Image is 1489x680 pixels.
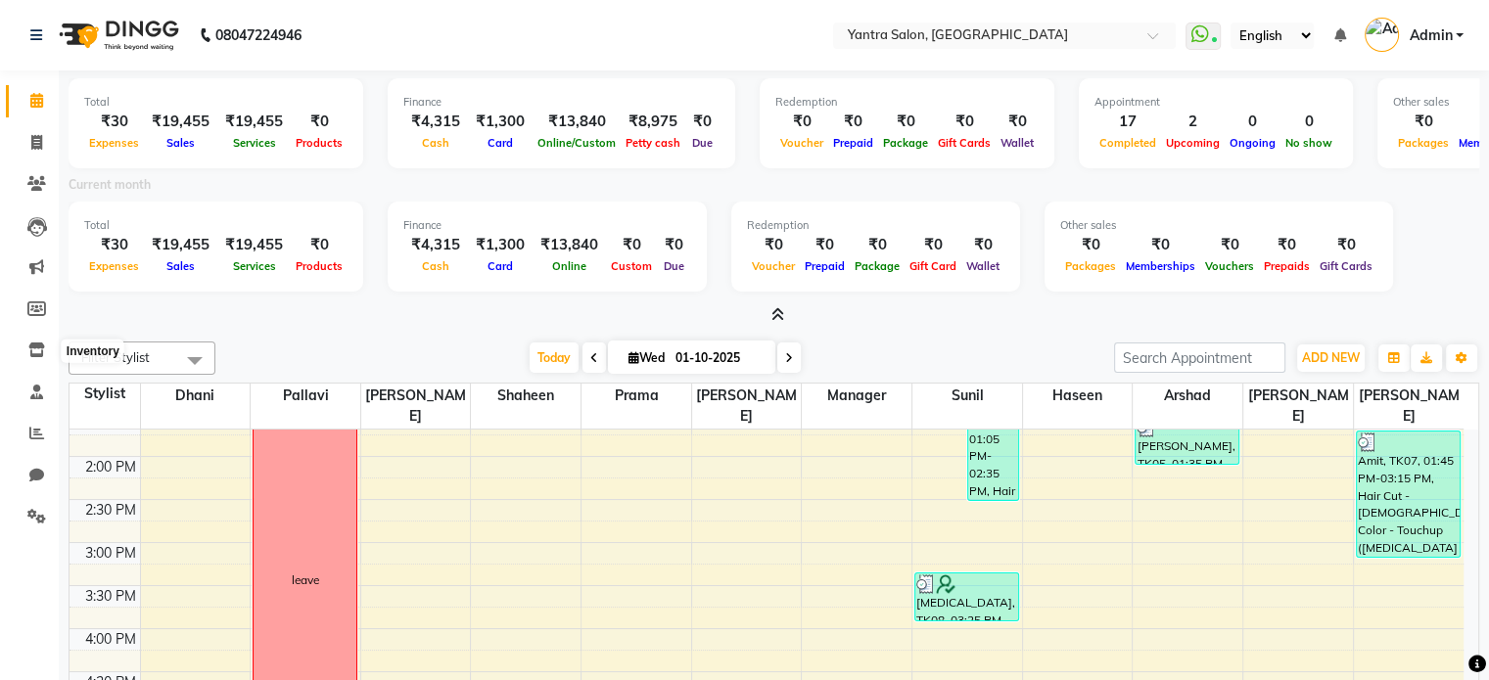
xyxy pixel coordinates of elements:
[533,136,621,150] span: Online/Custom
[403,111,468,133] div: ₹4,315
[1259,234,1315,256] div: ₹0
[62,340,124,363] div: Inventory
[162,259,200,273] span: Sales
[657,234,691,256] div: ₹0
[361,384,471,429] span: [PERSON_NAME]
[1136,417,1238,464] div: [PERSON_NAME], TK05, 01:35 PM-02:10 PM, Hair Wash & Conditioning,Blow Dry
[692,384,802,429] span: [PERSON_NAME]
[1060,259,1121,273] span: Packages
[933,111,996,133] div: ₹0
[582,384,691,408] span: Prama
[291,259,348,273] span: Products
[828,111,878,133] div: ₹0
[747,259,800,273] span: Voucher
[915,573,1018,620] div: [MEDICAL_DATA], TK08, 03:25 PM-04:00 PM, Hair Wash & Conditioning,Blow Dry
[217,111,291,133] div: ₹19,455
[1060,234,1121,256] div: ₹0
[291,234,348,256] div: ₹0
[547,259,591,273] span: Online
[878,111,933,133] div: ₹0
[1060,217,1377,234] div: Other sales
[1114,342,1285,373] input: Search Appointment
[850,259,905,273] span: Package
[1393,136,1454,150] span: Packages
[1315,234,1377,256] div: ₹0
[1354,384,1464,429] span: [PERSON_NAME]
[144,234,217,256] div: ₹19,455
[1200,259,1259,273] span: Vouchers
[606,259,657,273] span: Custom
[1297,344,1365,372] button: ADD NEW
[417,259,454,273] span: Cash
[291,111,348,133] div: ₹0
[403,217,691,234] div: Finance
[70,384,140,404] div: Stylist
[81,457,140,477] div: 2:00 PM
[530,342,579,373] span: Today
[84,259,144,273] span: Expenses
[533,234,606,256] div: ₹13,840
[687,136,718,150] span: Due
[1023,384,1133,408] span: Haseen
[905,234,961,256] div: ₹0
[850,234,905,256] div: ₹0
[417,136,454,150] span: Cash
[968,375,1018,500] div: [PERSON_NAME], TK06, 01:05 PM-02:35 PM, Hair Wash & Conditioning,Hair Cut - [DEMOGRAPHIC_DATA],Sp...
[905,259,961,273] span: Gift Card
[1357,431,1460,557] div: Amit, TK07, 01:45 PM-03:15 PM, Hair Cut - [DEMOGRAPHIC_DATA],Hair Color - Touchup ([MEDICAL_DATA]...
[81,629,140,650] div: 4:00 PM
[621,136,685,150] span: Petty cash
[468,111,533,133] div: ₹1,300
[606,234,657,256] div: ₹0
[828,136,878,150] span: Prepaid
[621,111,685,133] div: ₹8,975
[775,94,1039,111] div: Redemption
[1280,111,1337,133] div: 0
[141,384,251,408] span: Dhani
[403,234,468,256] div: ₹4,315
[1365,18,1399,52] img: Admin
[685,111,720,133] div: ₹0
[533,111,621,133] div: ₹13,840
[251,384,360,408] span: Pallavi
[291,136,348,150] span: Products
[1133,384,1242,408] span: Arshad
[1121,234,1200,256] div: ₹0
[1161,136,1225,150] span: Upcoming
[50,8,184,63] img: logo
[800,234,850,256] div: ₹0
[292,571,319,589] div: leave
[81,543,140,564] div: 3:00 PM
[1200,234,1259,256] div: ₹0
[1094,94,1337,111] div: Appointment
[1393,111,1454,133] div: ₹0
[217,234,291,256] div: ₹19,455
[878,136,933,150] span: Package
[961,234,1004,256] div: ₹0
[1259,259,1315,273] span: Prepaids
[961,259,1004,273] span: Wallet
[84,136,144,150] span: Expenses
[670,343,768,373] input: 2025-10-01
[483,136,518,150] span: Card
[1409,25,1452,46] span: Admin
[912,384,1022,408] span: Sunil
[1243,384,1353,429] span: [PERSON_NAME]
[1280,136,1337,150] span: No show
[747,217,1004,234] div: Redemption
[162,136,200,150] span: Sales
[802,384,911,408] span: Manager
[996,111,1039,133] div: ₹0
[69,176,151,194] label: Current month
[1094,111,1161,133] div: 17
[228,259,281,273] span: Services
[215,8,302,63] b: 08047224946
[84,217,348,234] div: Total
[471,384,581,408] span: Shaheen
[800,259,850,273] span: Prepaid
[933,136,996,150] span: Gift Cards
[1315,259,1377,273] span: Gift Cards
[1121,259,1200,273] span: Memberships
[81,500,140,521] div: 2:30 PM
[483,259,518,273] span: Card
